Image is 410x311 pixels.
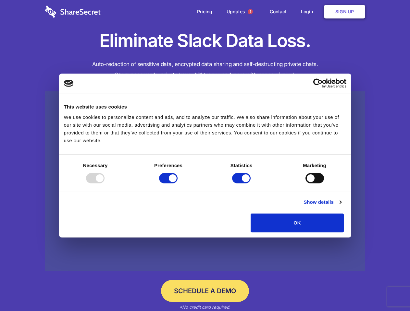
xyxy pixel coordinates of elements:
button: OK [251,213,344,232]
a: Sign Up [324,5,365,18]
h4: Auto-redaction of sensitive data, encrypted data sharing and self-destructing private chats. Shar... [45,59,365,80]
a: Schedule a Demo [161,280,249,302]
a: Contact [263,2,293,22]
div: This website uses cookies [64,103,346,111]
strong: Statistics [230,163,253,168]
strong: Marketing [303,163,326,168]
img: logo-wordmark-white-trans-d4663122ce5f474addd5e946df7df03e33cb6a1c49d2221995e7729f52c070b2.svg [45,6,101,18]
a: Login [294,2,323,22]
strong: Preferences [154,163,182,168]
strong: Necessary [83,163,108,168]
a: Pricing [191,2,219,22]
img: logo [64,80,74,87]
em: *No credit card required. [180,305,230,310]
span: 1 [248,9,253,14]
h1: Eliminate Slack Data Loss. [45,29,365,52]
a: Usercentrics Cookiebot - opens in a new window [290,78,346,88]
div: We use cookies to personalize content and ads, and to analyze our traffic. We also share informat... [64,113,346,144]
a: Wistia video thumbnail [45,91,365,271]
a: Show details [304,198,341,206]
